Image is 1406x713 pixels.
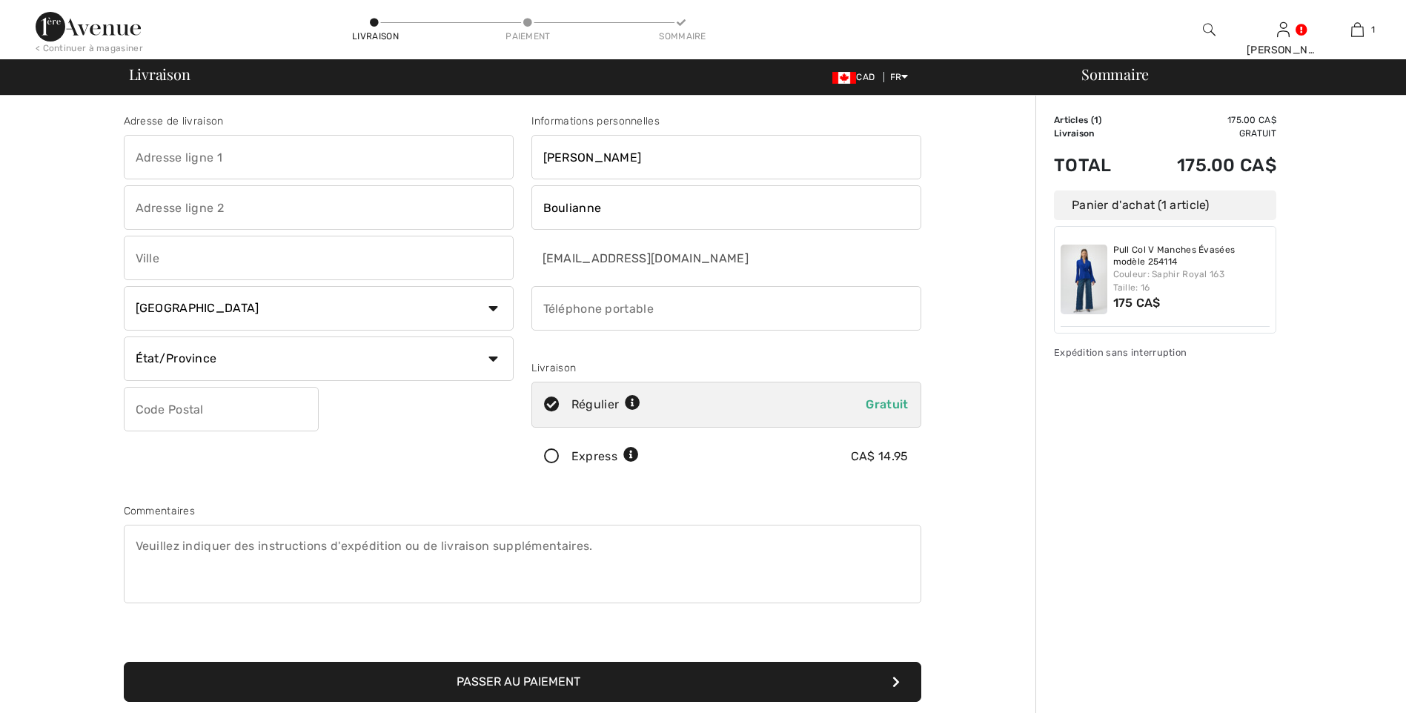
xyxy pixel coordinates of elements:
[1247,42,1319,58] div: [PERSON_NAME]
[1054,190,1276,220] div: Panier d'achat (1 article)
[531,135,921,179] input: Prénom
[571,396,641,414] div: Régulier
[124,185,514,230] input: Adresse ligne 2
[1054,345,1276,359] div: Expédition sans interruption
[1277,21,1290,39] img: Mes infos
[36,12,141,42] img: 1ère Avenue
[571,448,639,465] div: Express
[36,42,143,55] div: < Continuer à magasiner
[505,30,550,43] div: Paiement
[832,72,856,84] img: Canadian Dollar
[531,113,921,129] div: Informations personnelles
[1203,21,1216,39] img: recherche
[851,448,909,465] div: CA$ 14.95
[1135,113,1276,127] td: 175.00 CA$
[124,503,921,519] div: Commentaires
[866,397,908,411] span: Gratuit
[531,185,921,230] input: Nom de famille
[659,30,703,43] div: Sommaire
[1135,140,1276,190] td: 175.00 CA$
[352,30,397,43] div: Livraison
[1113,296,1161,310] span: 175 CA$
[1054,113,1135,127] td: Articles ( )
[124,113,514,129] div: Adresse de livraison
[1351,21,1364,39] img: Mon panier
[1064,67,1397,82] div: Sommaire
[531,286,921,331] input: Téléphone portable
[124,135,514,179] input: Adresse ligne 1
[531,360,921,376] div: Livraison
[531,236,824,280] input: Courriel
[1277,22,1290,36] a: Se connecter
[129,67,190,82] span: Livraison
[1321,21,1393,39] a: 1
[1054,127,1135,140] td: Livraison
[890,72,909,82] span: FR
[124,236,514,280] input: Ville
[1371,23,1375,36] span: 1
[1113,245,1270,268] a: Pull Col V Manches Évasées modèle 254114
[1113,268,1270,294] div: Couleur: Saphir Royal 163 Taille: 16
[1135,127,1276,140] td: Gratuit
[832,72,881,82] span: CAD
[124,662,921,702] button: Passer au paiement
[1054,140,1135,190] td: Total
[1061,245,1107,314] img: Pull Col V Manches Évasées modèle 254114
[124,387,319,431] input: Code Postal
[1094,115,1098,125] span: 1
